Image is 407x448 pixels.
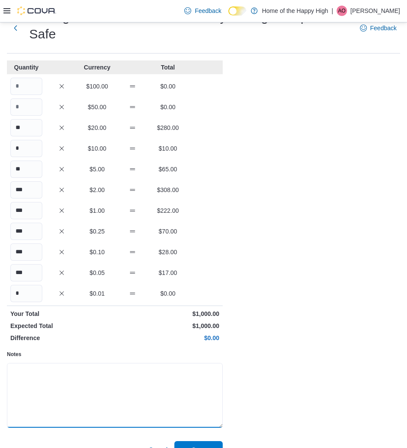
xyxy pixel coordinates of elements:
[10,309,113,318] p: Your Total
[81,63,113,72] p: Currency
[81,165,113,174] p: $5.00
[262,6,328,16] p: Home of the Happy High
[357,19,400,37] a: Feedback
[81,103,113,111] p: $50.00
[152,103,184,111] p: $0.00
[152,289,184,298] p: $0.00
[152,268,184,277] p: $17.00
[10,322,113,330] p: Expected Total
[152,227,184,236] p: $70.00
[152,186,184,194] p: $308.00
[10,98,42,116] input: Quantity
[29,8,351,43] h1: Burlington - Plains Road - Friendly Stranger : Open Safe
[81,227,113,236] p: $0.25
[152,206,184,215] p: $222.00
[10,264,42,281] input: Quantity
[81,186,113,194] p: $2.00
[81,123,113,132] p: $20.00
[152,144,184,153] p: $10.00
[337,6,347,16] div: Alex Omiotek
[10,181,42,199] input: Quantity
[370,24,397,32] span: Feedback
[152,165,184,174] p: $65.00
[152,63,184,72] p: Total
[10,202,42,219] input: Quantity
[117,309,219,318] p: $1,000.00
[181,2,224,19] a: Feedback
[81,289,113,298] p: $0.01
[7,351,21,358] label: Notes
[10,334,113,342] p: Difference
[10,63,42,72] p: Quantity
[10,119,42,136] input: Quantity
[152,248,184,256] p: $28.00
[81,248,113,256] p: $0.10
[81,82,113,91] p: $100.00
[10,78,42,95] input: Quantity
[338,6,345,16] span: AO
[10,243,42,261] input: Quantity
[10,161,42,178] input: Quantity
[7,19,24,37] button: Next
[10,140,42,157] input: Quantity
[81,206,113,215] p: $1.00
[81,268,113,277] p: $0.05
[117,334,219,342] p: $0.00
[152,123,184,132] p: $280.00
[228,6,246,16] input: Dark Mode
[195,6,221,15] span: Feedback
[152,82,184,91] p: $0.00
[350,6,400,16] p: [PERSON_NAME]
[331,6,333,16] p: |
[81,144,113,153] p: $10.00
[10,285,42,302] input: Quantity
[10,223,42,240] input: Quantity
[117,322,219,330] p: $1,000.00
[17,6,56,15] img: Cova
